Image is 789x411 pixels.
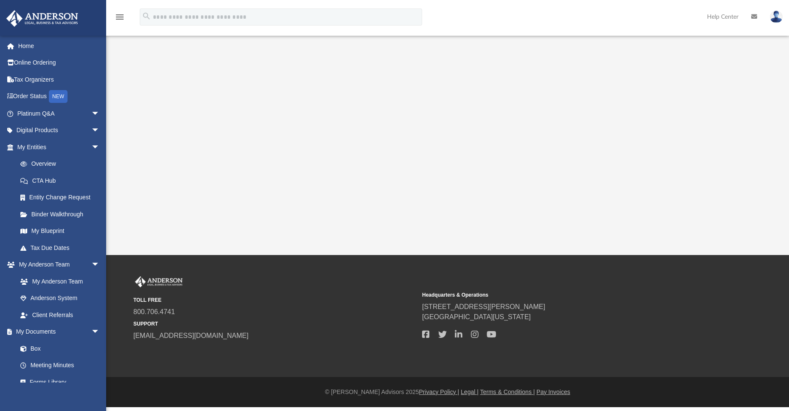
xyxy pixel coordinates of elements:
a: Overview [12,156,113,173]
i: menu [115,12,125,22]
a: menu [115,16,125,22]
a: Anderson System [12,290,108,307]
a: My Documentsarrow_drop_down [6,323,108,340]
img: Anderson Advisors Platinum Portal [4,10,81,27]
span: arrow_drop_down [91,323,108,341]
a: Entity Change Request [12,189,113,206]
a: Meeting Minutes [12,357,108,374]
small: SUPPORT [133,320,416,328]
img: Anderson Advisors Platinum Portal [133,276,184,287]
span: arrow_drop_down [91,105,108,122]
a: Binder Walkthrough [12,206,113,223]
a: [GEOGRAPHIC_DATA][US_STATE] [422,313,531,320]
a: CTA Hub [12,172,113,189]
a: Digital Productsarrow_drop_down [6,122,113,139]
a: My Anderson Teamarrow_drop_down [6,256,108,273]
span: arrow_drop_down [91,122,108,139]
small: Headquarters & Operations [422,291,705,299]
a: [EMAIL_ADDRESS][DOMAIN_NAME] [133,332,248,339]
a: Tax Due Dates [12,239,113,256]
div: NEW [49,90,68,103]
a: Platinum Q&Aarrow_drop_down [6,105,113,122]
a: Privacy Policy | [419,388,459,395]
a: Box [12,340,104,357]
a: My Anderson Team [12,273,104,290]
span: arrow_drop_down [91,139,108,156]
a: Legal | [461,388,479,395]
a: [STREET_ADDRESS][PERSON_NAME] [422,303,545,310]
a: Terms & Conditions | [480,388,535,395]
a: Client Referrals [12,306,108,323]
img: User Pic [770,11,783,23]
div: © [PERSON_NAME] Advisors 2025 [106,388,789,397]
a: My Blueprint [12,223,108,240]
a: Forms Library [12,374,104,391]
a: Pay Invoices [536,388,570,395]
a: Online Ordering [6,54,113,71]
a: 800.706.4741 [133,308,175,315]
a: My Entitiesarrow_drop_down [6,139,113,156]
small: TOLL FREE [133,296,416,304]
i: search [142,11,151,21]
a: Home [6,37,113,54]
a: Tax Organizers [6,71,113,88]
span: arrow_drop_down [91,256,108,274]
a: Order StatusNEW [6,88,113,105]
